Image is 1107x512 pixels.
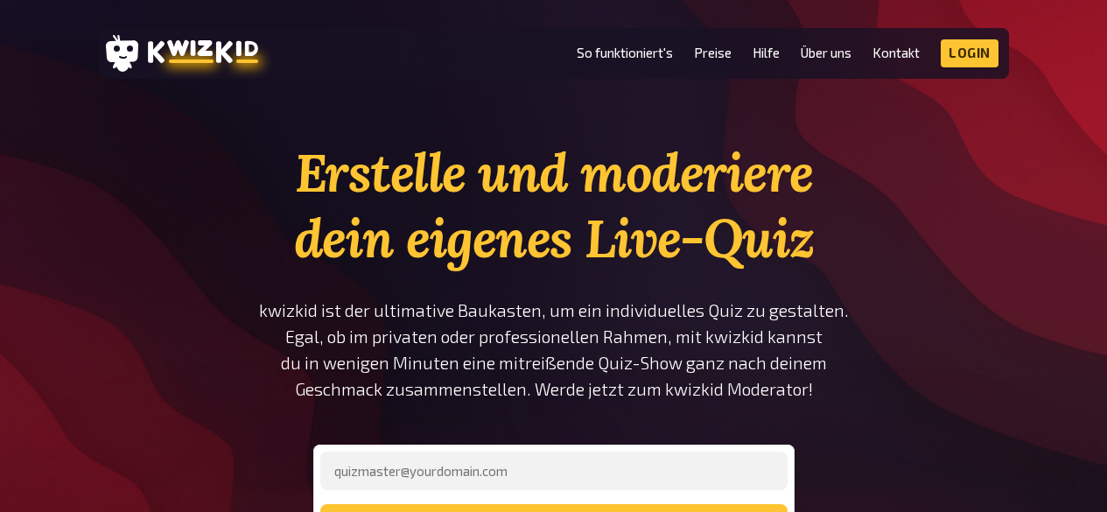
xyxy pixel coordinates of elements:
[694,46,732,60] a: Preise
[258,298,850,403] p: kwizkid ist der ultimative Baukasten, um ein individuelles Quiz zu gestalten. Egal, ob im private...
[941,39,998,67] a: Login
[872,46,920,60] a: Kontakt
[320,452,788,490] input: quizmaster@yourdomain.com
[577,46,673,60] a: So funktioniert's
[258,140,850,271] h1: Erstelle und moderiere dein eigenes Live-Quiz
[753,46,780,60] a: Hilfe
[801,46,851,60] a: Über uns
